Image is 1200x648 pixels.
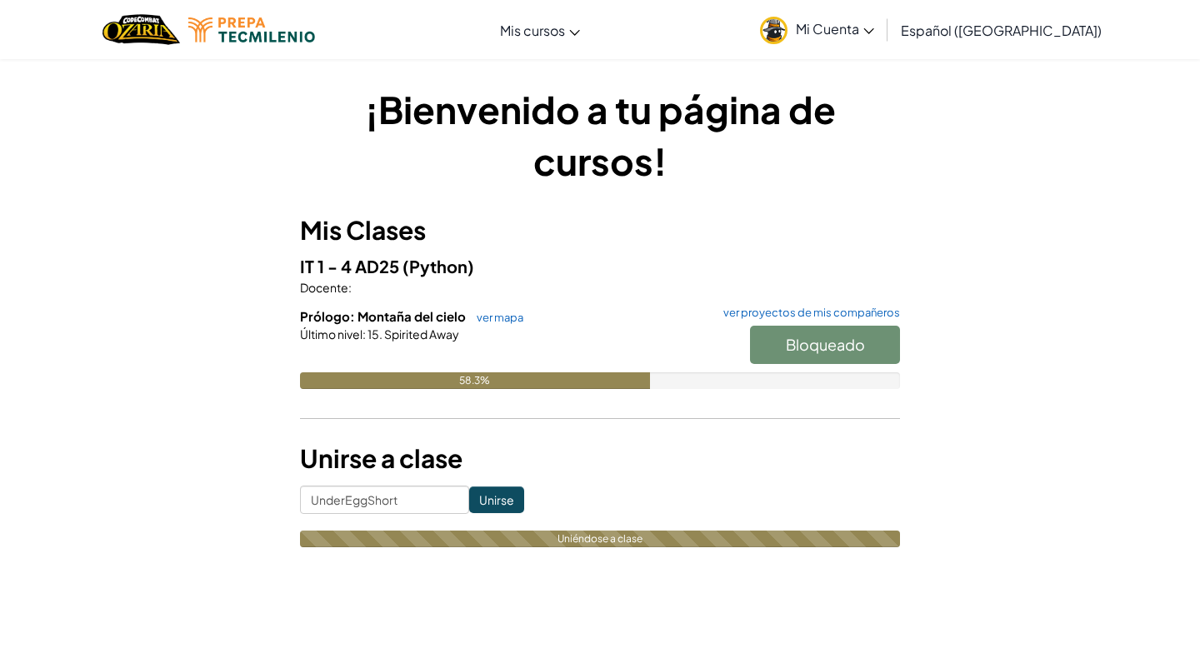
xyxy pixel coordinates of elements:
[500,22,565,39] span: Mis cursos
[300,308,468,324] span: Prólogo: Montaña del cielo
[188,17,315,42] img: Tecmilenio logo
[102,12,180,47] img: Home
[901,22,1102,39] span: Español ([GEOGRAPHIC_DATA])
[348,280,352,295] span: :
[469,486,524,513] input: Unirse
[362,326,366,341] span: :
[300,280,348,295] span: Docente
[300,486,469,514] input: <Enter Class Code>
[760,17,787,44] img: avatar
[752,3,882,56] a: Mi Cuenta
[366,326,382,341] span: 15.
[892,7,1110,52] a: Español ([GEOGRAPHIC_DATA])
[382,326,459,341] span: Spirited Away
[300,531,900,547] div: Uniéndose a clase
[300,440,900,477] h3: Unirse a clase
[102,12,180,47] a: Ozaria by CodeCombat logo
[300,212,900,249] h3: Mis Clases
[300,83,900,187] h1: ¡Bienvenido a tu página de cursos!
[492,7,588,52] a: Mis cursos
[715,307,900,318] a: ver proyectos de mis compañeros
[300,372,650,389] div: 58.3%
[300,326,362,341] span: Último nivel
[796,20,874,37] span: Mi Cuenta
[300,256,402,277] span: IT 1 - 4 AD25
[402,256,474,277] span: (Python)
[468,311,523,324] a: ver mapa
